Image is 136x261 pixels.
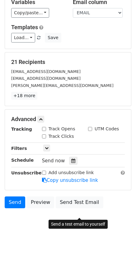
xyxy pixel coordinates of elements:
a: Send [5,196,25,208]
iframe: Chat Widget [105,231,136,261]
a: Send Test Email [56,196,103,208]
h5: Advanced [11,116,125,123]
button: Save [45,33,61,43]
label: UTM Codes [95,126,119,132]
strong: Unsubscribe [11,170,42,175]
strong: Tracking [11,127,32,132]
label: Track Opens [49,126,75,132]
strong: Filters [11,146,27,151]
a: Copy unsubscribe link [42,178,98,183]
label: Track Clicks [49,133,74,140]
a: Load... [11,33,35,43]
span: Send now [42,158,65,164]
h5: 21 Recipients [11,59,125,65]
strong: Schedule [11,158,34,163]
small: [EMAIL_ADDRESS][DOMAIN_NAME] [11,69,81,74]
a: Preview [27,196,54,208]
a: +18 more [11,92,37,100]
small: [EMAIL_ADDRESS][DOMAIN_NAME] [11,76,81,81]
label: Add unsubscribe link [49,169,94,176]
small: [PERSON_NAME][EMAIL_ADDRESS][DOMAIN_NAME] [11,83,114,88]
div: Send a test email to yourself [49,220,108,229]
div: Widget chat [105,231,136,261]
a: Templates [11,24,38,30]
a: Copy/paste... [11,8,49,18]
